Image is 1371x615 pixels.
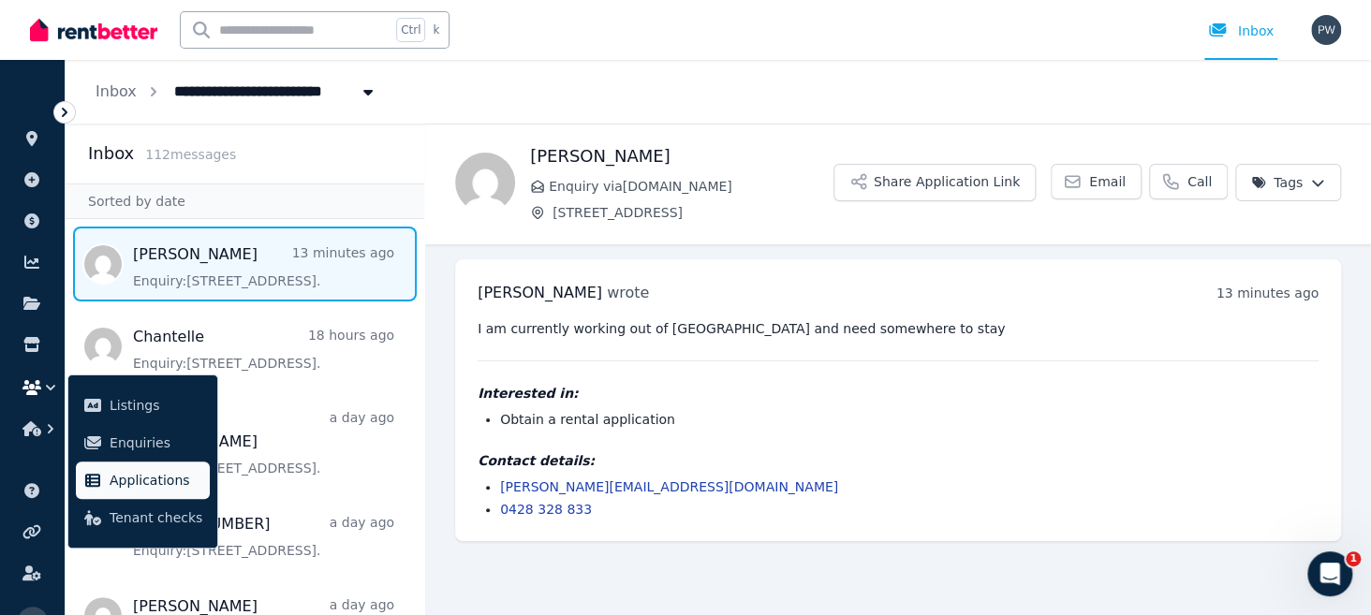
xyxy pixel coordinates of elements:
span: [PERSON_NAME] [478,284,602,301]
iframe: Intercom live chat [1307,551,1352,596]
img: Paul Williams [1311,15,1341,45]
span: Tenant checks [110,506,202,529]
img: RentBetter [30,16,157,44]
a: Listings [76,387,210,424]
img: Daniel Marriott [455,153,515,212]
a: [PERSON_NAME]13 minutes agoEnquiry:[STREET_ADDRESS]. [133,243,394,290]
time: 13 minutes ago [1216,286,1319,300]
span: 112 message s [145,147,236,162]
a: Applications [76,461,210,499]
span: Enquiries [110,432,202,454]
a: Inbox [96,82,137,100]
h2: Inbox [88,140,134,167]
a: Chantelle18 hours agoEnquiry:[STREET_ADDRESS]. [133,326,394,373]
button: Tags [1235,164,1341,201]
a: Call [1149,164,1228,199]
a: 0428 328 833 [500,502,592,517]
button: Share Application Link [833,164,1036,201]
pre: I am currently working out of [GEOGRAPHIC_DATA] and need somewhere to stay [478,319,1319,338]
a: Email [1051,164,1142,199]
span: Call [1187,172,1212,191]
span: Applications [110,469,202,491]
a: [PERSON_NAME][EMAIL_ADDRESS][DOMAIN_NAME] [500,479,838,494]
span: Ctrl [396,18,425,42]
li: Obtain a rental application [500,410,1319,429]
span: wrote [607,284,649,301]
span: 1 [1346,551,1361,566]
a: [US_STATE][PERSON_NAME]a day agoEnquiry:[STREET_ADDRESS]. [133,408,394,477]
div: Inbox [1208,22,1274,40]
h4: Interested in: [478,384,1319,403]
span: Email [1089,172,1126,191]
a: Enquiries [76,424,210,461]
span: Enquiry via [DOMAIN_NAME] [549,177,833,196]
nav: Breadcrumb [66,60,407,124]
span: k [433,22,439,37]
span: Listings [110,394,202,417]
div: Sorted by date [66,183,424,219]
a: Tenant checks [76,499,210,536]
h4: Contact details: [478,451,1319,470]
span: [STREET_ADDRESS] [553,203,833,222]
h1: [PERSON_NAME] [530,143,833,169]
a: [PHONE_NUMBER]a day agoEnquiry:[STREET_ADDRESS]. [133,513,394,560]
span: Tags [1251,173,1303,192]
